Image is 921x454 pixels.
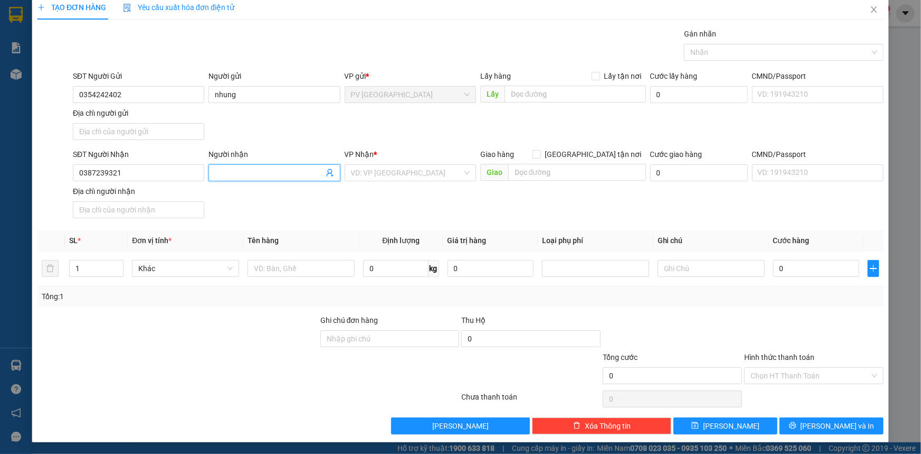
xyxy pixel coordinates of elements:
[650,150,702,159] label: Cước giao hàng
[73,123,204,140] input: Địa chỉ của người gửi
[345,150,374,159] span: VP Nhận
[508,164,646,181] input: Dọc đường
[532,418,671,434] button: deleteXóa Thông tin
[505,86,646,103] input: Dọc đường
[461,316,486,325] span: Thu Hộ
[541,149,646,160] span: [GEOGRAPHIC_DATA] tận nơi
[208,149,340,160] div: Người nhận
[351,87,470,103] span: PV Phước Đông
[73,186,204,197] div: Địa chỉ người nhận
[391,418,530,434] button: [PERSON_NAME]
[868,260,879,277] button: plus
[673,418,777,434] button: save[PERSON_NAME]
[789,422,796,430] span: printer
[691,422,699,430] span: save
[480,164,508,181] span: Giao
[752,149,884,160] div: CMND/Passport
[650,72,698,80] label: Cước lấy hàng
[138,261,233,276] span: Khác
[703,420,759,432] span: [PERSON_NAME]
[73,107,204,119] div: Địa chỉ người gửi
[42,260,59,277] button: delete
[868,264,879,273] span: plus
[585,420,631,432] span: Xóa Thông tin
[132,236,172,245] span: Đơn vị tính
[480,150,514,159] span: Giao hàng
[480,72,511,80] span: Lấy hàng
[650,164,748,181] input: Cước giao hàng
[123,3,234,12] span: Yêu cầu xuất hóa đơn điện tử
[603,353,638,362] span: Tổng cước
[773,236,810,245] span: Cước hàng
[382,236,420,245] span: Định lượng
[248,260,355,277] input: VD: Bàn, Ghế
[538,230,653,251] th: Loại phụ phí
[684,30,716,38] label: Gán nhãn
[73,70,204,82] div: SĐT Người Gửi
[870,5,878,14] span: close
[744,353,814,362] label: Hình thức thanh toán
[801,420,875,432] span: [PERSON_NAME] và In
[69,236,78,245] span: SL
[37,4,45,11] span: plus
[573,422,581,430] span: delete
[37,3,106,12] span: TẠO ĐƠN HÀNG
[73,149,204,160] div: SĐT Người Nhận
[326,169,334,177] span: user-add
[461,391,602,410] div: Chưa thanh toán
[320,316,378,325] label: Ghi chú đơn hàng
[42,291,356,302] div: Tổng: 1
[73,201,204,218] input: Địa chỉ của người nhận
[123,4,131,12] img: icon
[650,86,748,103] input: Cước lấy hàng
[780,418,884,434] button: printer[PERSON_NAME] và In
[600,70,646,82] span: Lấy tận nơi
[480,86,505,103] span: Lấy
[658,260,765,277] input: Ghi Chú
[429,260,439,277] span: kg
[653,230,769,251] th: Ghi chú
[320,330,460,347] input: Ghi chú đơn hàng
[752,70,884,82] div: CMND/Passport
[248,236,279,245] span: Tên hàng
[208,70,340,82] div: Người gửi
[448,260,534,277] input: 0
[448,236,487,245] span: Giá trị hàng
[345,70,476,82] div: VP gửi
[432,420,489,432] span: [PERSON_NAME]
